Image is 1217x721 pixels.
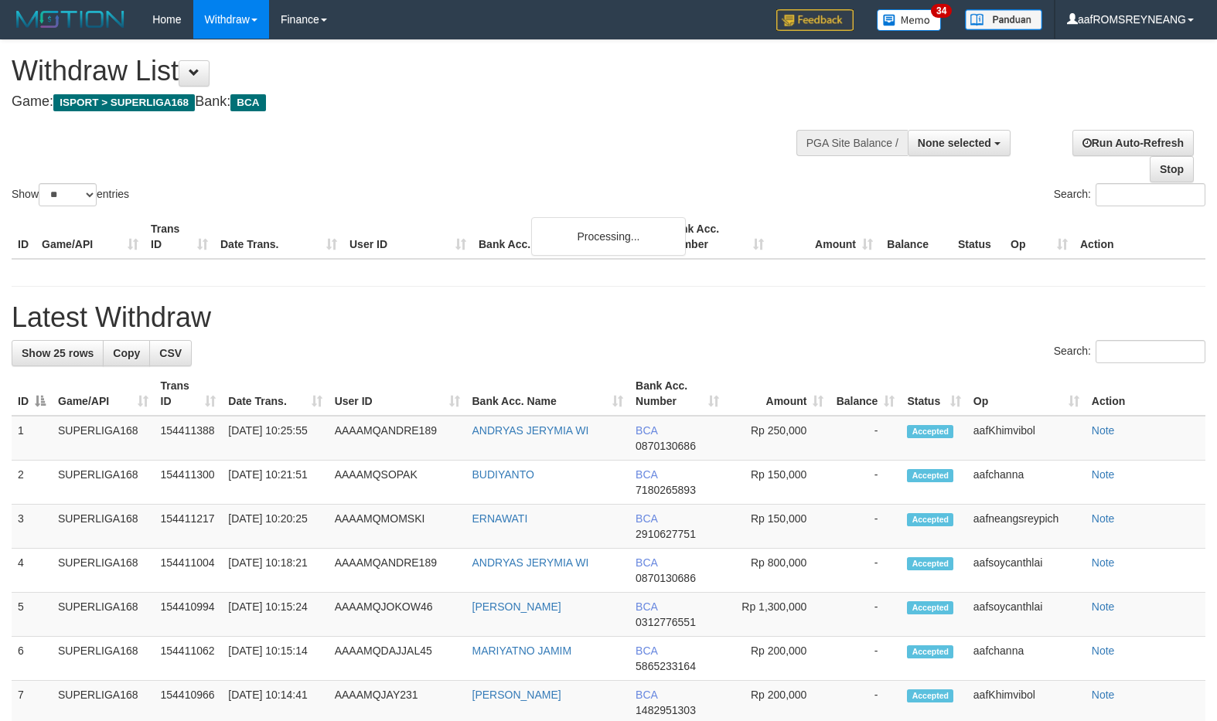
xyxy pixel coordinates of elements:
td: - [830,461,901,505]
td: AAAAMQMOMSKI [329,505,466,549]
span: None selected [918,137,991,149]
th: Status [952,215,1004,259]
h4: Game: Bank: [12,94,796,110]
span: BCA [636,644,657,657]
th: Date Trans.: activate to sort column ascending [222,372,328,416]
td: AAAAMQDAJJAL45 [329,637,466,681]
td: 3 [12,505,52,549]
th: Amount: activate to sort column ascending [725,372,830,416]
td: SUPERLIGA168 [52,505,155,549]
a: ANDRYAS JERYMIA WI [472,424,589,437]
span: Copy 5865233164 to clipboard [636,660,696,672]
td: [DATE] 10:25:55 [222,416,328,461]
td: - [830,637,901,681]
td: 154410994 [155,593,223,637]
td: aafchanna [967,461,1086,505]
td: AAAAMQSOPAK [329,461,466,505]
span: BCA [636,468,657,481]
td: AAAAMQJOKOW46 [329,593,466,637]
td: aafchanna [967,637,1086,681]
a: CSV [149,340,192,366]
a: [PERSON_NAME] [472,689,561,701]
span: ISPORT > SUPERLIGA168 [53,94,195,111]
td: aafsoycanthlai [967,593,1086,637]
label: Show entries [12,183,129,206]
td: SUPERLIGA168 [52,461,155,505]
h1: Withdraw List [12,56,796,87]
span: Copy 0870130686 to clipboard [636,440,696,452]
a: Copy [103,340,150,366]
th: ID [12,215,36,259]
td: - [830,505,901,549]
input: Search: [1096,183,1205,206]
span: Accepted [907,645,953,658]
td: 154411388 [155,416,223,461]
a: [PERSON_NAME] [472,600,561,613]
span: Accepted [907,689,953,702]
img: MOTION_logo.png [12,8,129,31]
img: panduan.png [965,9,1042,30]
span: Accepted [907,557,953,570]
th: Trans ID: activate to sort column ascending [155,372,223,416]
a: ANDRYAS JERYMIA WI [472,556,589,569]
th: User ID: activate to sort column ascending [329,372,466,416]
th: Bank Acc. Name: activate to sort column ascending [466,372,630,416]
span: BCA [636,424,657,437]
td: 154411004 [155,549,223,593]
td: SUPERLIGA168 [52,593,155,637]
a: Note [1092,556,1115,569]
td: SUPERLIGA168 [52,549,155,593]
label: Search: [1054,183,1205,206]
th: Bank Acc. Number: activate to sort column ascending [629,372,725,416]
img: Button%20Memo.svg [877,9,942,31]
td: Rp 150,000 [725,505,830,549]
td: 4 [12,549,52,593]
span: BCA [230,94,265,111]
th: Action [1074,215,1205,259]
th: Status: activate to sort column ascending [901,372,966,416]
td: aafneangsreypich [967,505,1086,549]
h1: Latest Withdraw [12,302,1205,333]
th: Balance [879,215,952,259]
td: Rp 250,000 [725,416,830,461]
select: Showentries [39,183,97,206]
span: Copy 2910627751 to clipboard [636,528,696,540]
th: Balance: activate to sort column ascending [830,372,901,416]
td: 154411300 [155,461,223,505]
th: Amount [770,215,879,259]
a: ERNAWATI [472,512,528,525]
td: [DATE] 10:15:24 [222,593,328,637]
span: Copy 1482951303 to clipboard [636,704,696,716]
td: [DATE] 10:20:25 [222,505,328,549]
td: AAAAMQANDRE189 [329,416,466,461]
span: BCA [636,689,657,701]
label: Search: [1054,340,1205,363]
span: BCA [636,600,657,613]
a: MARIYATNO JAMIM [472,644,572,657]
td: SUPERLIGA168 [52,416,155,461]
a: Note [1092,512,1115,525]
td: Rp 200,000 [725,637,830,681]
span: BCA [636,512,657,525]
a: Stop [1150,156,1194,182]
span: Copy 0312776551 to clipboard [636,616,696,628]
span: Copy 7180265893 to clipboard [636,484,696,496]
td: 154411062 [155,637,223,681]
th: User ID [343,215,472,259]
span: Copy 0870130686 to clipboard [636,572,696,584]
th: Bank Acc. Number [661,215,770,259]
span: Accepted [907,601,953,614]
span: Accepted [907,469,953,482]
span: Accepted [907,513,953,526]
td: 6 [12,637,52,681]
a: Note [1092,424,1115,437]
td: AAAAMQANDRE189 [329,549,466,593]
td: aafKhimvibol [967,416,1086,461]
a: Note [1092,468,1115,481]
button: None selected [908,130,1011,156]
td: aafsoycanthlai [967,549,1086,593]
a: Show 25 rows [12,340,104,366]
td: [DATE] 10:18:21 [222,549,328,593]
a: Note [1092,689,1115,701]
td: - [830,416,901,461]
